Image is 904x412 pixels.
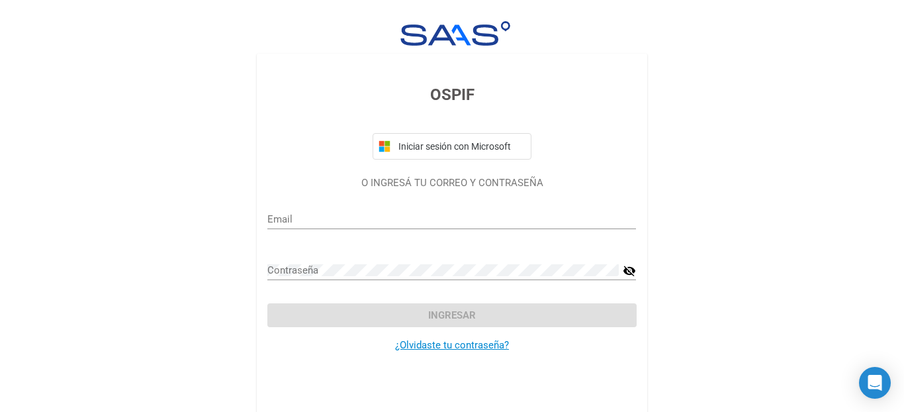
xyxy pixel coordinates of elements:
[267,303,636,327] button: Ingresar
[396,141,525,152] span: Iniciar sesión con Microsoft
[623,263,636,279] mat-icon: visibility_off
[373,133,531,160] button: Iniciar sesión con Microsoft
[267,176,636,191] p: O INGRESÁ TU CORREO Y CONTRASEÑA
[859,367,891,399] div: Open Intercom Messenger
[428,309,476,321] span: Ingresar
[395,339,509,351] a: ¿Olvidaste tu contraseña?
[267,83,636,107] h3: OSPIF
